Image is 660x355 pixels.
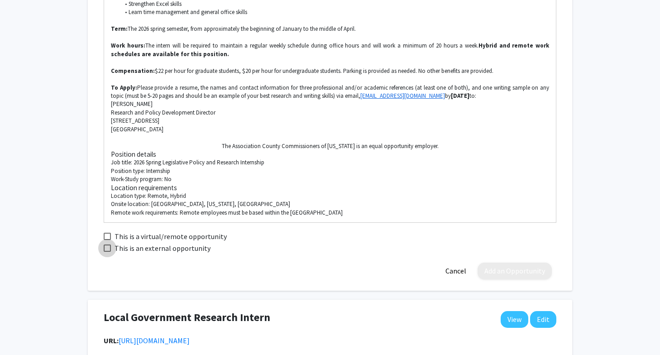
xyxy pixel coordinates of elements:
[111,67,155,75] strong: Compensation:
[501,311,528,328] a: View
[111,142,549,150] p: The Association County Commissioners of [US_STATE] is an equal opportunity employer.
[111,117,549,125] p: [STREET_ADDRESS]
[119,336,190,345] a: Opens in a new tab
[111,25,128,33] strong: Term:
[120,8,550,16] li: Learn time management and general office skills
[111,109,549,117] p: Research and Policy Development Director
[115,231,227,242] span: This is a virtual/remote opportunity
[111,167,549,175] p: Position type: Internship
[111,84,137,91] strong: To Apply:
[115,243,210,254] span: This is an external opportunity
[111,100,549,108] p: [PERSON_NAME]
[111,42,550,58] strong: Hybrid and remote work schedules are available for this position.
[111,25,549,33] p: The 2026 spring semester, from approximately the beginning of January to the middle of April.
[111,67,549,75] p: $22 per hour for graduate students, $20 per hour for undergraduate students. Parking is provided ...
[111,125,549,134] p: [GEOGRAPHIC_DATA]
[104,311,270,324] h4: Local Government Research Intern
[439,263,473,279] button: Cancel
[451,92,469,100] strong: [DATE]
[7,314,38,348] iframe: Chat
[111,200,549,208] p: Onsite location: [GEOGRAPHIC_DATA], [US_STATE], [GEOGRAPHIC_DATA]
[360,92,445,100] a: [EMAIL_ADDRESS][DOMAIN_NAME]
[478,263,552,279] button: Add an Opportunity
[111,150,549,158] h3: Position details
[530,311,556,328] button: Edit
[111,175,549,183] p: Work-Study program: No
[111,158,549,167] p: Job title: 2026 Spring Legislative Policy and Research Internship
[104,336,119,345] b: URL:
[111,209,549,217] p: Remote work requirements: Remote employees must be based within the [GEOGRAPHIC_DATA]
[111,42,549,58] p: The intern will be required to maintain a regular weekly schedule during office hours and will wo...
[111,84,549,101] p: Please provide a resume, the names and contact information for three professional and/or academic...
[111,184,549,192] h3: Location requirements
[111,42,145,49] strong: Work hours:
[111,192,549,200] p: Location type: Remote, Hybrid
